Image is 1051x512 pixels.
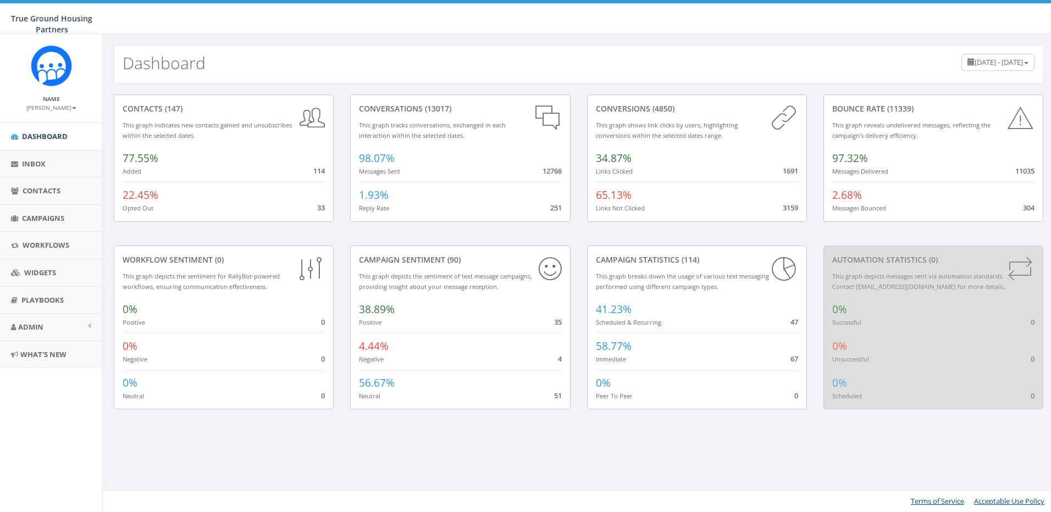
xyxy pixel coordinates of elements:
span: 35 [554,317,562,327]
span: [DATE] - [DATE] [975,57,1023,67]
span: True Ground Housing Partners [11,13,92,35]
small: Scheduled & Recurring [596,318,661,326]
span: 11035 [1015,166,1035,176]
span: 58.77% [596,339,632,353]
span: 0 [321,317,325,327]
span: 77.55% [123,151,158,165]
span: 0 [1031,391,1035,400]
small: Successful [832,318,861,326]
small: Immediate [596,355,626,363]
span: 1691 [783,166,798,176]
img: Rally_Corp_Logo_1.png [31,45,72,86]
span: 251 [550,203,562,213]
small: Reply Rate [359,204,389,212]
small: This graph depicts messages sent via automation standards. Contact [EMAIL_ADDRESS][DOMAIN_NAME] f... [832,272,1005,291]
span: 114 [313,166,325,176]
span: 41.23% [596,302,632,316]
small: Peer To Peer [596,392,633,400]
span: 0% [123,376,137,390]
span: Playbooks [21,295,64,305]
span: 56.67% [359,376,395,390]
span: 4.44% [359,339,389,353]
span: 0 [1031,354,1035,364]
small: Negative [123,355,147,363]
span: (114) [679,254,699,265]
span: 0% [832,302,847,316]
span: Admin [18,322,43,332]
span: Workflows [23,240,69,250]
span: (0) [927,254,938,265]
div: Workflow Sentiment [123,254,325,265]
span: Dashboard [22,131,68,141]
small: Negative [359,355,384,363]
small: Messages Bounced [832,204,886,212]
small: [PERSON_NAME] [26,104,76,112]
span: 0% [832,376,847,390]
span: Inbox [22,159,46,169]
span: 0% [123,339,137,353]
span: 47 [790,317,798,327]
span: 22.45% [123,188,158,202]
span: 1.93% [359,188,389,202]
span: 38.89% [359,302,395,316]
small: Positive [359,318,381,326]
small: Positive [123,318,145,326]
h2: Dashboard [123,54,206,72]
small: This graph tracks conversations, exchanged in each interaction within the selected dates. [359,121,506,140]
span: 65.13% [596,188,632,202]
small: Neutral [123,392,144,400]
small: This graph depicts the sentiment of text message campaigns, providing insight about your message ... [359,272,532,291]
small: Name [43,95,60,103]
span: (147) [163,103,182,114]
span: 4 [558,354,562,364]
span: 51 [554,391,562,400]
small: Scheduled [832,392,862,400]
span: 0 [1031,317,1035,327]
span: (11339) [885,103,914,114]
div: Campaign Statistics [596,254,798,265]
small: This graph shows link clicks by users, highlighting conversions within the selected dates range. [596,121,738,140]
div: Automation Statistics [832,254,1035,265]
div: Bounce Rate [832,103,1035,114]
span: 0 [321,391,325,400]
span: Widgets [24,268,56,277]
span: 97.32% [832,151,868,165]
small: This graph breaks down the usage of various text messaging performed using different campaign types. [596,272,769,291]
small: Unsuccessful [832,355,869,363]
span: (90) [445,254,461,265]
small: Links Clicked [596,167,633,175]
small: This graph depicts the sentiment for RallyBot-powered workflows, ensuring communication effective... [123,272,280,291]
span: (0) [213,254,224,265]
span: 34.87% [596,151,632,165]
span: 304 [1023,203,1035,213]
span: 12766 [543,166,562,176]
a: [PERSON_NAME] [26,102,76,112]
span: Contacts [23,186,60,196]
span: (4850) [650,103,674,114]
span: 0% [596,376,611,390]
span: 33 [317,203,325,213]
span: 0% [123,302,137,316]
small: Added [123,167,141,175]
span: 0 [794,391,798,400]
div: contacts [123,103,325,114]
span: (13017) [423,103,451,114]
span: 98.07% [359,151,395,165]
small: Messages Delivered [832,167,888,175]
small: This graph indicates new contacts gained and unsubscribes within the selected dates. [123,121,292,140]
small: Links Not Clicked [596,204,645,212]
span: 0% [832,339,847,353]
small: Neutral [359,392,380,400]
span: What's New [20,349,67,359]
a: Acceptable Use Policy [974,496,1044,506]
small: Messages Sent [359,167,400,175]
div: conversions [596,103,798,114]
div: conversations [359,103,561,114]
small: This graph reveals undelivered messages, reflecting the campaign's delivery efficiency. [832,121,991,140]
small: Opted Out [123,204,153,212]
span: 2.68% [832,188,862,202]
span: 3159 [783,203,798,213]
a: Terms of Service [911,496,964,506]
span: 0 [321,354,325,364]
div: Campaign Sentiment [359,254,561,265]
